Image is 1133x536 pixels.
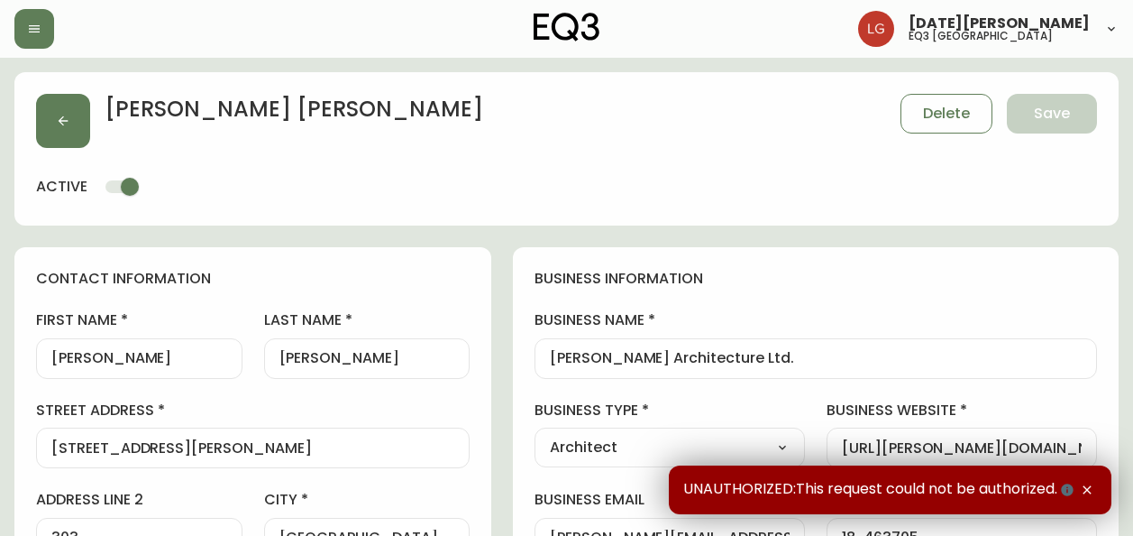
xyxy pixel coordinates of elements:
label: business email [535,490,805,510]
img: logo [534,13,600,42]
label: business name [535,310,1097,330]
h5: eq3 [GEOGRAPHIC_DATA] [909,31,1053,42]
label: city [264,490,471,510]
img: 2638f148bab13be18035375ceda1d187 [858,11,894,47]
h4: contact information [36,269,470,289]
h4: business information [535,269,1097,289]
label: address line 2 [36,490,242,510]
span: [DATE][PERSON_NAME] [909,16,1090,31]
h2: [PERSON_NAME] [PERSON_NAME] [105,94,483,134]
label: last name [264,310,471,330]
h4: active [36,177,87,197]
label: first name [36,310,242,330]
span: Delete [923,104,970,124]
span: UNAUTHORIZED:This request could not be authorized. [683,480,1077,500]
label: street address [36,401,470,420]
label: business website [827,401,1097,420]
input: https://www.designshop.com [842,439,1082,457]
button: Delete [900,94,992,134]
label: business type [535,401,805,420]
